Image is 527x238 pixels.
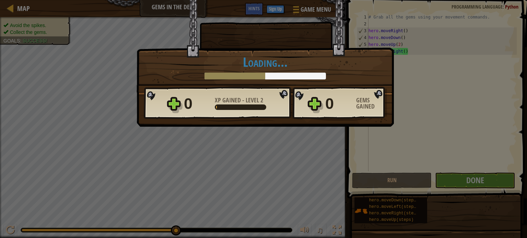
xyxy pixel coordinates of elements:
[244,96,260,104] span: Level
[215,96,242,104] span: XP Gained
[356,97,387,110] div: Gems Gained
[184,93,211,115] div: 0
[260,96,263,104] span: 2
[215,97,263,103] div: -
[144,55,387,69] h1: Loading...
[325,93,352,115] div: 0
